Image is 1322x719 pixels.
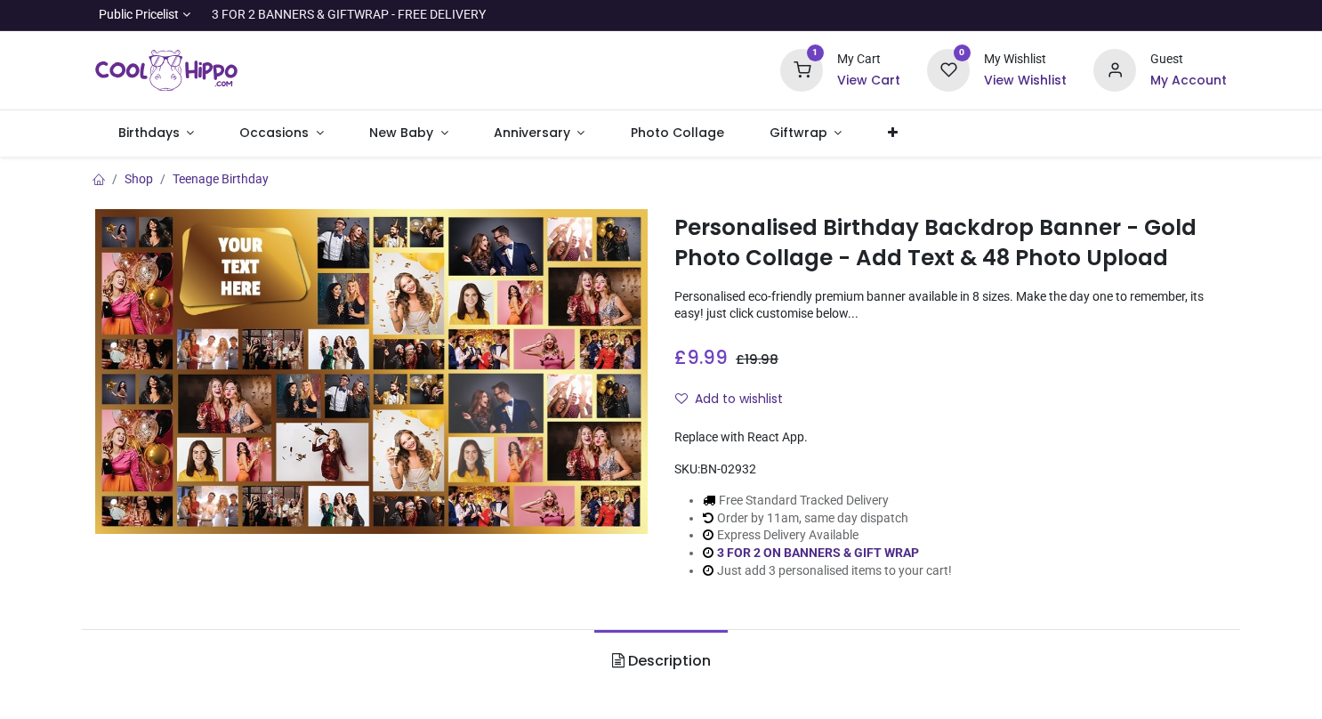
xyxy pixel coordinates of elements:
[1150,72,1227,90] a: My Account
[703,492,952,510] li: Free Standard Tracked Delivery
[807,44,824,61] sup: 1
[984,72,1067,90] a: View Wishlist
[927,62,970,77] a: 0
[703,510,952,528] li: Order by 11am, same day dispatch
[674,461,1227,479] div: SKU:
[703,562,952,580] li: Just add 3 personalised items to your cart!
[674,344,728,370] span: £
[99,6,179,24] span: Public Pricelist
[984,51,1067,69] div: My Wishlist
[369,124,433,141] span: New Baby
[118,124,180,141] span: Birthdays
[631,124,724,141] span: Photo Collage
[780,62,823,77] a: 1
[674,288,1227,323] p: Personalised eco-friendly premium banner available in 8 sizes. Make the day one to remember, its ...
[173,172,269,186] a: Teenage Birthday
[770,124,827,141] span: Giftwrap
[717,545,919,560] a: 3 FOR 2 ON BANNERS & GIFT WRAP
[700,462,756,476] span: BN-02932
[217,110,347,157] a: Occasions
[95,110,217,157] a: Birthdays
[746,110,865,157] a: Giftwrap
[853,6,1227,24] iframe: Customer reviews powered by Trustpilot
[674,384,798,415] button: Add to wishlistAdd to wishlist
[674,429,1227,447] div: Replace with React App.
[837,51,900,69] div: My Cart
[125,172,153,186] a: Shop
[954,44,971,61] sup: 0
[95,45,238,95] img: Cool Hippo
[494,124,570,141] span: Anniversary
[95,45,238,95] a: Logo of Cool Hippo
[674,213,1227,274] h1: Personalised Birthday Backdrop Banner - Gold Photo Collage - Add Text & 48 Photo Upload
[837,72,900,90] a: View Cart
[95,209,648,534] img: Personalised Birthday Backdrop Banner - Gold Photo Collage - Add Text & 48 Photo Upload
[736,351,778,368] span: £
[687,344,728,370] span: 9.99
[703,527,952,545] li: Express Delivery Available
[471,110,608,157] a: Anniversary
[594,630,727,692] a: Description
[239,124,309,141] span: Occasions
[1150,51,1227,69] div: Guest
[675,392,688,405] i: Add to wishlist
[95,6,190,24] a: Public Pricelist
[347,110,472,157] a: New Baby
[745,351,778,368] span: 19.98
[212,6,486,24] div: 3 FOR 2 BANNERS & GIFTWRAP - FREE DELIVERY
